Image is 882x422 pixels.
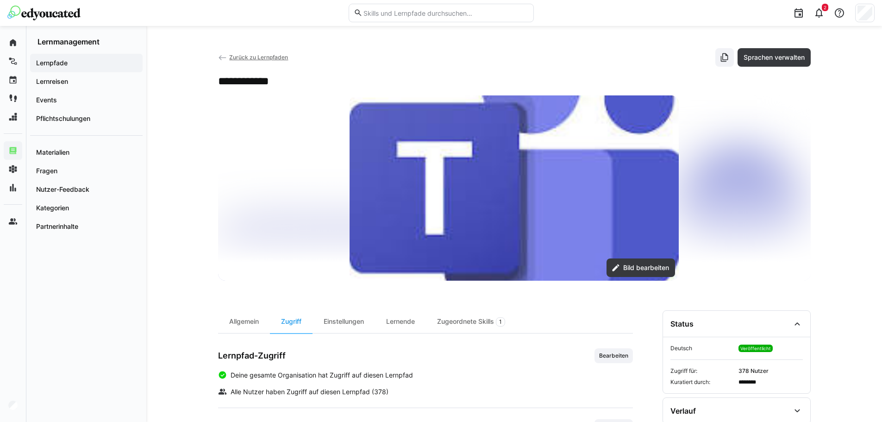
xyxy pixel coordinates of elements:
[738,48,811,67] button: Sprachen verwalten
[824,5,826,10] span: 2
[231,371,413,380] span: Deine gesamte Organisation hat Zugriff auf diesen Lernpfad
[229,54,288,61] span: Zurück zu Lernpfaden
[426,310,516,333] div: Zugeordnete Skills
[670,378,735,386] span: Kuratiert durch:
[313,310,375,333] div: Einstellungen
[607,258,675,277] button: Bild bearbeiten
[738,367,803,375] span: 378 Nutzer
[363,9,528,17] input: Skills und Lernpfade durchsuchen…
[670,367,735,375] span: Zugriff für:
[218,351,286,361] h3: Lernpfad-Zugriff
[742,53,806,62] span: Sprachen verwalten
[499,318,502,326] span: 1
[218,310,270,333] div: Allgemein
[670,319,694,328] div: Status
[594,348,633,363] button: Bearbeiten
[670,406,696,416] div: Verlauf
[622,263,670,272] span: Bild bearbeiten
[375,310,426,333] div: Lernende
[270,310,313,333] div: Zugriff
[670,345,735,352] span: Deutsch
[231,387,388,397] span: Alle Nutzer haben Zugriff auf diesen Lernpfad (378)
[218,54,288,61] a: Zurück zu Lernpfaden
[598,352,629,359] span: Bearbeiten
[740,346,771,351] span: Veröffentlicht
